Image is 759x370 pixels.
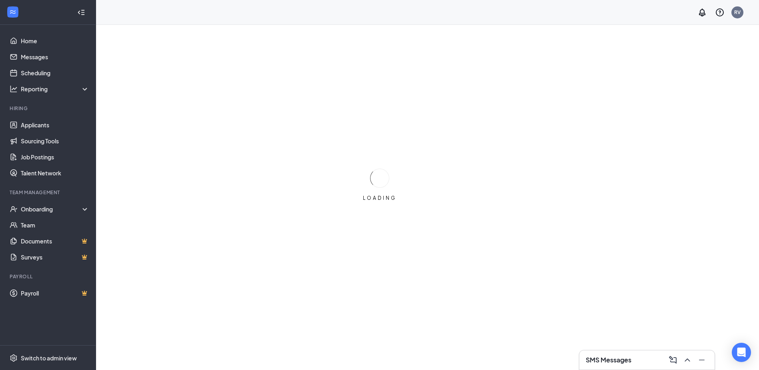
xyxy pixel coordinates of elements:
[21,205,82,213] div: Onboarding
[21,85,90,93] div: Reporting
[697,8,707,17] svg: Notifications
[21,285,89,301] a: PayrollCrown
[21,354,77,362] div: Switch to admin view
[734,9,741,16] div: RV
[10,105,88,112] div: Hiring
[21,249,89,265] a: SurveysCrown
[586,356,631,364] h3: SMS Messages
[21,117,89,133] a: Applicants
[697,355,707,365] svg: Minimize
[695,354,708,366] button: Minimize
[21,149,89,165] a: Job Postings
[21,49,89,65] a: Messages
[10,85,18,93] svg: Analysis
[10,189,88,196] div: Team Management
[732,343,751,362] div: Open Intercom Messenger
[668,355,678,365] svg: ComposeMessage
[10,354,18,362] svg: Settings
[21,217,89,233] a: Team
[21,133,89,149] a: Sourcing Tools
[77,8,85,16] svg: Collapse
[360,195,400,201] div: LOADING
[21,33,89,49] a: Home
[9,8,17,16] svg: WorkstreamLogo
[21,233,89,249] a: DocumentsCrown
[10,205,18,213] svg: UserCheck
[21,165,89,181] a: Talent Network
[10,273,88,280] div: Payroll
[21,65,89,81] a: Scheduling
[681,354,694,366] button: ChevronUp
[667,354,679,366] button: ComposeMessage
[715,8,725,17] svg: QuestionInfo
[683,355,692,365] svg: ChevronUp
